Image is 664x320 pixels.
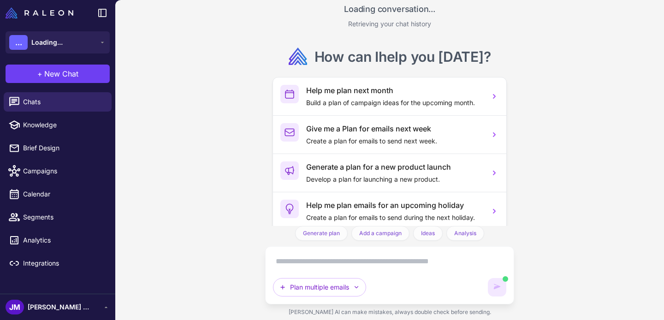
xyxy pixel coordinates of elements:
[9,35,28,50] div: ...
[306,123,482,134] h3: Give me a Plan for emails next week
[413,226,443,241] button: Ideas
[23,212,104,222] span: Segments
[23,235,104,245] span: Analytics
[379,48,484,65] span: help you [DATE]
[303,229,340,237] span: Generate plan
[306,98,482,108] p: Build a plan of campaign ideas for the upcoming month.
[28,302,92,312] span: [PERSON_NAME] Claufer [PERSON_NAME]
[488,278,506,296] button: AI is generating content. You can keep typing but cannot send until it completes.
[23,258,104,268] span: Integrations
[503,276,508,282] span: AI is generating content. You can still type but cannot send yet.
[4,254,112,273] a: Integrations
[306,200,482,211] h3: Help me plan emails for an upcoming holiday
[4,92,112,112] a: Chats
[23,120,104,130] span: Knowledge
[6,31,110,53] button: ...Loading...
[6,7,73,18] img: Raleon Logo
[344,3,435,15] p: Loading conversation...
[4,207,112,227] a: Segments
[23,143,104,153] span: Brief Design
[306,85,482,96] h3: Help me plan next month
[6,65,110,83] button: +New Chat
[454,229,476,237] span: Analysis
[306,174,482,184] p: Develop a plan for launching a new product.
[4,161,112,181] a: Campaigns
[265,304,514,320] div: [PERSON_NAME] AI can make mistakes, always double check before sending.
[421,229,435,237] span: Ideas
[314,47,491,66] h2: How can I ?
[23,97,104,107] span: Chats
[31,37,63,47] span: Loading...
[295,226,348,241] button: Generate plan
[4,115,112,135] a: Knowledge
[273,278,366,296] button: Plan multiple emails
[23,189,104,199] span: Calendar
[4,184,112,204] a: Calendar
[4,138,112,158] a: Brief Design
[44,68,78,79] span: New Chat
[359,229,402,237] span: Add a campaign
[351,226,409,241] button: Add a campaign
[37,68,42,79] span: +
[306,213,482,223] p: Create a plan for emails to send during the next holiday.
[4,231,112,250] a: Analytics
[6,7,77,18] a: Raleon Logo
[348,19,431,29] p: Retrieving your chat history
[446,226,484,241] button: Analysis
[23,166,104,176] span: Campaigns
[6,300,24,314] div: JM
[306,136,482,146] p: Create a plan for emails to send next week.
[306,161,482,172] h3: Generate a plan for a new product launch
